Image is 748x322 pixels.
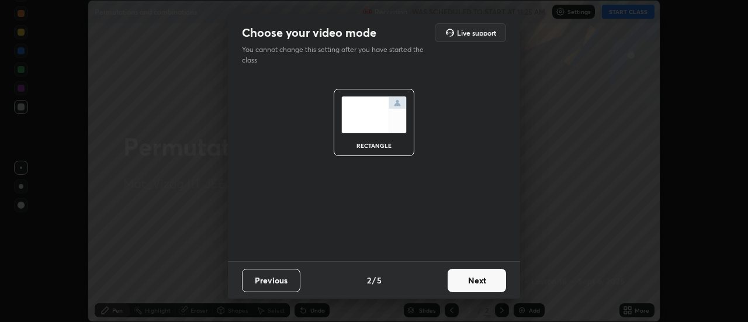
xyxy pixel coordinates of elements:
div: rectangle [351,143,397,148]
p: You cannot change this setting after you have started the class [242,44,431,65]
img: normalScreenIcon.ae25ed63.svg [341,96,407,133]
h5: Live support [457,29,496,36]
button: Next [448,269,506,292]
h4: 2 [367,274,371,286]
button: Previous [242,269,300,292]
h4: 5 [377,274,382,286]
h4: / [372,274,376,286]
h2: Choose your video mode [242,25,376,40]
